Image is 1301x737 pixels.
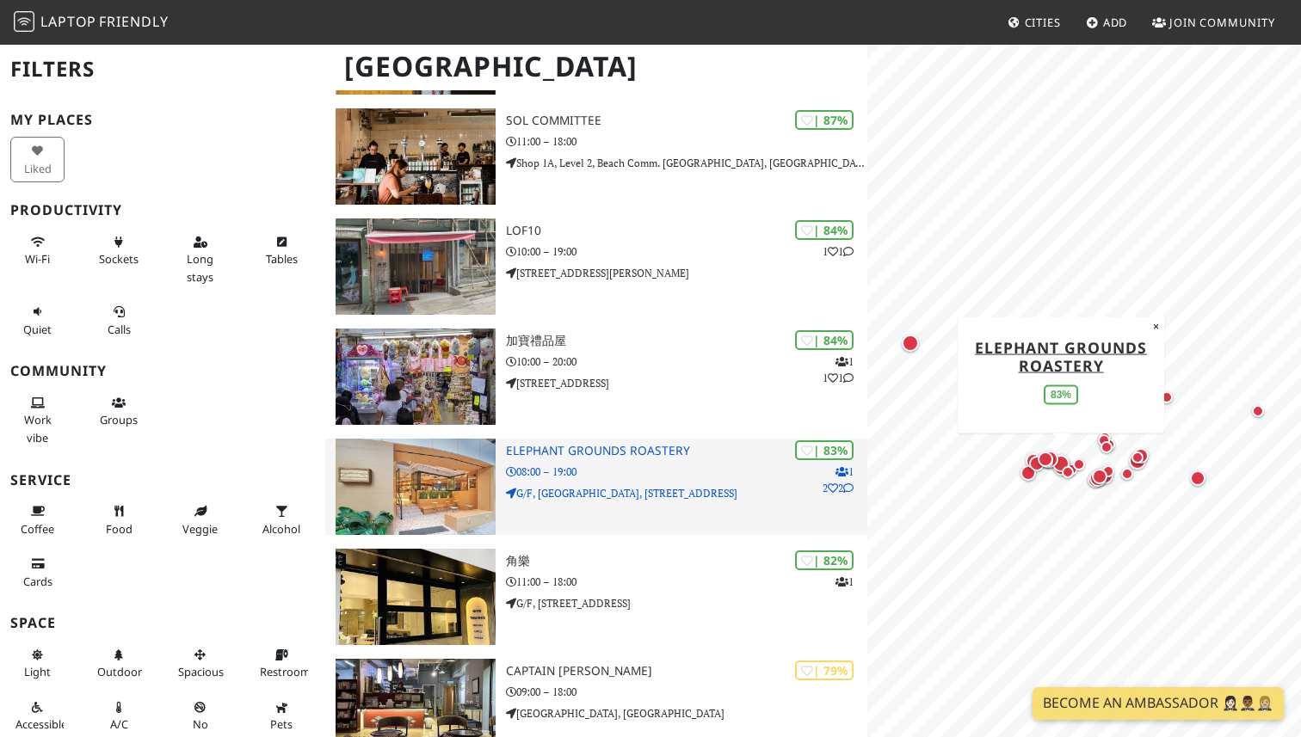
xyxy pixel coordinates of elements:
div: Map marker [1130,445,1152,467]
div: Map marker [1094,430,1114,451]
button: Cards [10,550,65,595]
button: Light [10,641,65,686]
button: Sockets [92,228,146,273]
p: G/F, [STREET_ADDRESS] [506,595,867,611]
div: Map marker [898,331,922,355]
span: Veggie [182,521,218,537]
a: 角樂 | 82% 1 角樂 11:00 – 18:00 G/F, [STREET_ADDRESS] [325,549,867,645]
div: | 79% [795,660,854,680]
div: Map marker [1050,455,1074,479]
button: Long stays [173,228,227,291]
div: Map marker [1022,450,1045,472]
span: Credit cards [23,574,52,589]
span: Power sockets [99,251,139,267]
img: LaptopFriendly [14,11,34,32]
button: Groups [92,389,146,434]
div: Map marker [1187,467,1209,489]
div: Map marker [1086,466,1110,490]
button: Food [92,497,146,543]
div: Map marker [1127,447,1148,468]
p: 1 2 2 [823,464,854,496]
span: Restroom [260,664,311,679]
a: SOL Committee | 87% SOL Committee 11:00 – 18:00 Shop 1A, Level 2, Beach Comm. [GEOGRAPHIC_DATA], ... [325,108,867,205]
a: Elephant Grounds Roastery | 83% 122 Elephant Grounds Roastery 08:00 – 19:00 G/F, [GEOGRAPHIC_DATA... [325,439,867,535]
span: Coffee [21,521,54,537]
span: Video/audio calls [108,322,131,337]
span: Spacious [178,664,224,679]
div: Map marker [1038,447,1062,471]
span: Work-friendly tables [266,251,298,267]
span: Accessible [15,716,67,732]
div: Map marker [1098,461,1119,482]
div: Map marker [1057,462,1078,482]
span: Food [106,521,133,537]
span: Alcohol [262,521,300,537]
img: 角樂 [336,549,496,645]
a: LaptopFriendly LaptopFriendly [14,8,169,38]
span: Pet friendly [270,716,293,732]
div: Map marker [1049,451,1073,476]
span: Laptop [40,12,96,31]
div: | 83% [795,440,854,460]
h2: Filters [10,43,315,95]
span: Quiet [23,322,52,337]
span: Natural light [24,664,51,679]
div: | 87% [795,110,854,130]
button: Tables [255,228,309,273]
p: 11:00 – 18:00 [506,574,867,590]
p: 1 [835,574,854,590]
span: Stable Wi-Fi [25,251,50,267]
div: Map marker [1017,462,1039,484]
div: Map marker [1034,448,1057,470]
span: Long stays [187,251,213,284]
div: 83% [1044,384,1078,404]
p: G/F, [GEOGRAPHIC_DATA], [STREET_ADDRESS] [506,485,867,501]
p: 10:00 – 19:00 [506,243,867,260]
button: Alcohol [255,497,309,543]
div: Map marker [1026,452,1048,475]
span: Join Community [1169,15,1275,30]
span: Air conditioned [110,716,128,732]
button: Restroom [255,641,309,686]
div: Map marker [1093,464,1117,488]
div: | 82% [795,550,854,570]
button: Wi-Fi [10,228,65,273]
a: Lof10 | 84% 11 Lof10 10:00 – 19:00 [STREET_ADDRESS][PERSON_NAME] [325,218,867,315]
h3: Space [10,615,315,631]
a: Join Community [1145,7,1282,38]
div: Map marker [1051,451,1073,473]
div: Map marker [1088,465,1111,488]
h3: SOL Committee [506,114,867,128]
button: Calls [92,298,146,343]
h3: My Places [10,112,315,128]
span: Outdoor area [97,664,142,679]
p: 11:00 – 18:00 [506,133,867,150]
button: Quiet [10,298,65,343]
a: Cities [1001,7,1068,38]
div: | 84% [795,220,854,240]
span: Friendly [99,12,168,31]
button: Spacious [173,641,227,686]
div: | 84% [795,330,854,350]
h3: Lof10 [506,224,867,238]
a: 加寶禮品屋 | 84% 111 加寶禮品屋 10:00 – 20:00 [STREET_ADDRESS] [325,329,867,425]
p: [STREET_ADDRESS] [506,375,867,391]
img: 加寶禮品屋 [336,329,496,425]
span: Add [1103,15,1128,30]
div: Map marker [1248,401,1268,421]
button: Veggie [173,497,227,543]
button: Close popup [1148,316,1164,335]
div: Map marker [1156,387,1177,408]
div: Map marker [1125,449,1150,473]
button: Outdoor [92,641,146,686]
div: Map marker [1096,437,1117,458]
p: [GEOGRAPHIC_DATA], [GEOGRAPHIC_DATA] [506,705,867,722]
h3: Community [10,363,315,379]
button: Coffee [10,497,65,543]
h3: 角樂 [506,554,867,568]
p: 10:00 – 20:00 [506,353,867,370]
h3: Elephant Grounds Roastery [506,444,867,458]
p: 1 1 [823,243,854,260]
p: 1 1 1 [823,353,854,386]
div: Map marker [1037,451,1057,472]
